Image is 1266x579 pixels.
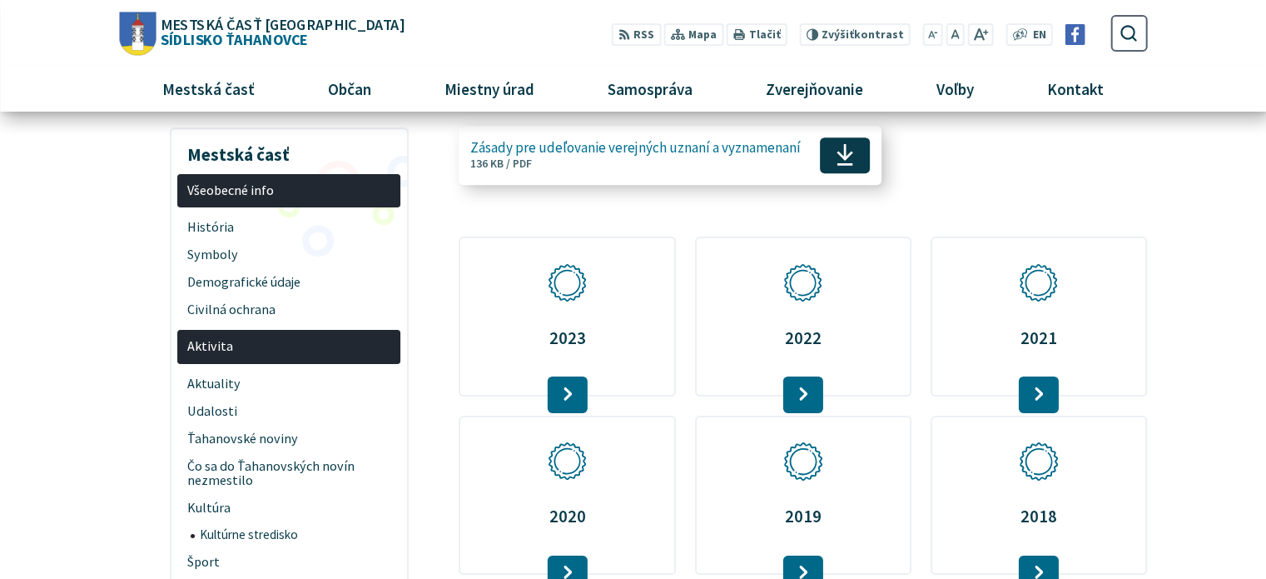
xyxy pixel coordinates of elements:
span: Zverejňovanie [760,67,870,112]
span: Čo sa do Ťahanovských novín nezmestilo [187,452,391,495]
span: EN [1032,27,1045,44]
p: 2019 [715,506,891,527]
button: Zvýšiťkontrast [799,23,910,46]
a: Mestská časť [132,67,285,112]
a: Kontakt [1017,67,1134,112]
span: 136 KB / PDF [470,157,532,172]
a: Občan [297,67,401,112]
span: Šport [187,549,391,577]
span: Sídlisko Ťahanovce [156,17,404,47]
span: Miestny úrad [438,67,540,112]
span: Symboly [187,242,391,269]
span: Mapa [688,27,717,44]
a: Kultúra [177,495,400,522]
span: kontrast [822,28,904,42]
img: Prejsť na Facebook stránku [1065,24,1085,45]
a: Samospráva [578,67,723,112]
a: Kultúrne stredisko [191,522,401,549]
span: Kultúrne stredisko [200,522,391,549]
a: Mapa [664,23,723,46]
span: Tlačiť [748,28,780,42]
span: Aktuality [187,370,391,397]
p: 2022 [715,327,891,348]
span: Demografické údaje [187,269,391,297]
p: 2020 [479,506,655,527]
span: Aktivita [187,333,391,361]
span: Samospráva [601,67,698,112]
img: Prejsť na domovskú stránku [119,12,156,55]
span: Kultúra [187,495,391,522]
span: Mestská časť [GEOGRAPHIC_DATA] [161,17,404,32]
span: Ťahanovské noviny [187,425,391,452]
a: EN [1028,27,1050,44]
button: Zväčšiť veľkosť písma [967,23,993,46]
span: RSS [633,27,654,44]
p: 2018 [951,506,1126,527]
a: Šport [177,549,400,577]
h3: Mestská časť [177,132,400,167]
a: Aktuality [177,370,400,397]
a: Demografické údaje [177,269,400,297]
button: Tlačiť [727,23,787,46]
a: Aktivita [177,330,400,364]
span: História [187,214,391,242]
a: Čo sa do Ťahanovských novín nezmestilo [177,452,400,495]
a: Civilná ochrana [177,297,400,324]
a: Zverejňovanie [736,67,894,112]
span: Zásady pre udeľovanie verejných uznaní a vyznamenaní [470,140,801,156]
button: Zmenšiť veľkosť písma [923,23,943,46]
a: Ťahanovské noviny [177,425,400,452]
a: Logo Sídlisko Ťahanovce, prejsť na domovskú stránku. [119,12,404,55]
span: Všeobecné info [187,177,391,204]
span: Občan [321,67,377,112]
span: Kontakt [1041,67,1110,112]
a: Voľby [906,67,1005,112]
p: 2023 [479,327,655,348]
a: História [177,214,400,242]
a: Symboly [177,242,400,269]
span: Voľby [931,67,981,112]
span: Udalosti [187,397,391,425]
span: Mestská časť [156,67,261,112]
a: Miestny úrad [414,67,564,112]
p: 2021 [951,327,1126,348]
a: Zásady pre udeľovanie verejných uznaní a vyznamenaní136 KB / PDF [459,126,881,184]
a: RSS [612,23,661,46]
button: Nastaviť pôvodnú veľkosť písma [946,23,964,46]
span: Zvýšiť [822,27,854,42]
a: Udalosti [177,397,400,425]
span: Civilná ochrana [187,297,391,324]
a: Všeobecné info [177,174,400,208]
